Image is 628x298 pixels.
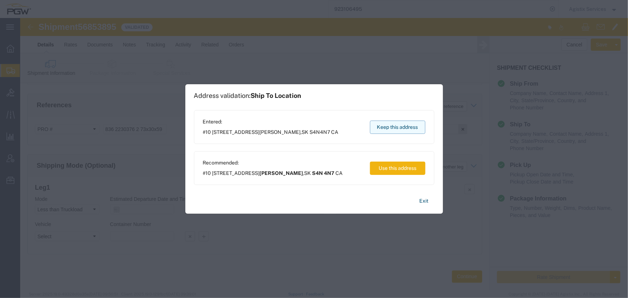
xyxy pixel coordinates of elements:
[203,170,343,177] span: #10 [STREET_ADDRESS] ,
[194,92,302,100] h1: Address validation:
[260,129,301,135] span: [PERSON_NAME]
[312,170,335,176] span: S4N 4N7
[260,170,303,176] span: [PERSON_NAME]
[203,118,339,126] span: Entered:
[331,129,339,135] span: CA
[203,159,343,167] span: Recommended:
[414,195,434,207] button: Exit
[304,170,311,176] span: SK
[203,128,339,136] span: #10 [STREET_ADDRESS] ,
[310,129,330,135] span: S4N4N7
[251,92,302,99] span: Ship To Location
[370,121,425,134] button: Keep this address
[370,162,425,175] button: Use this address
[336,170,343,176] span: CA
[302,129,309,135] span: SK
